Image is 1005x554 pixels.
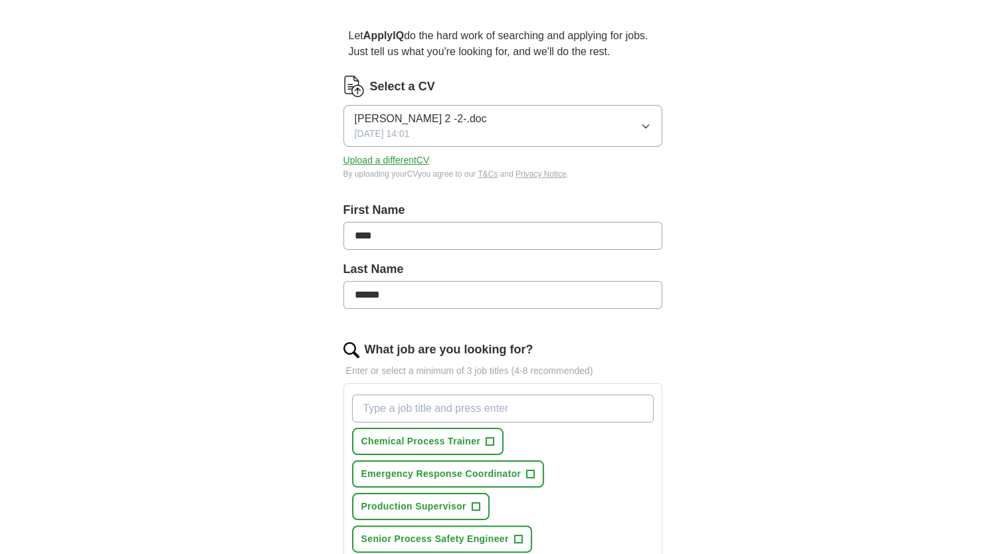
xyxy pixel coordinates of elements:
input: Type a job title and press enter [352,395,654,422]
p: Enter or select a minimum of 3 job titles (4-8 recommended) [343,364,662,378]
button: Upload a differentCV [343,153,430,167]
span: Chemical Process Trainer [361,434,481,448]
img: search.png [343,342,359,358]
label: What job are you looking for? [365,341,533,359]
button: Chemical Process Trainer [352,428,504,455]
div: By uploading your CV you agree to our and . [343,168,662,180]
button: Senior Process Safety Engineer [352,525,532,553]
p: Let do the hard work of searching and applying for jobs. Just tell us what you're looking for, an... [343,23,662,65]
button: Production Supervisor [352,493,490,520]
label: Last Name [343,260,662,278]
button: [PERSON_NAME] 2 -2-.doc[DATE] 14:01 [343,105,662,147]
span: Senior Process Safety Engineer [361,532,509,546]
a: Privacy Notice [515,169,567,179]
label: First Name [343,201,662,219]
a: T&Cs [478,169,498,179]
span: Emergency Response Coordinator [361,467,521,481]
button: Emergency Response Coordinator [352,460,545,488]
label: Select a CV [370,78,435,96]
span: [PERSON_NAME] 2 -2-.doc [355,111,487,127]
strong: ApplyIQ [363,30,404,41]
span: [DATE] 14:01 [355,127,410,141]
img: CV Icon [343,76,365,97]
span: Production Supervisor [361,500,466,513]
